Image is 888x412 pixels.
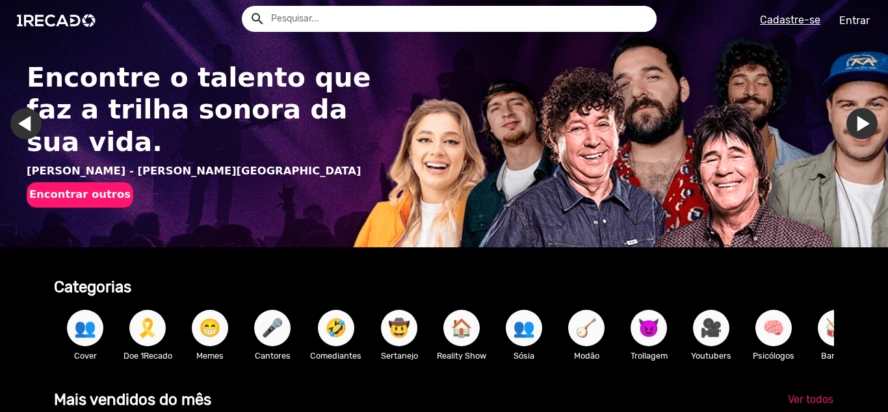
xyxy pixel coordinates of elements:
button: 🪕 [568,310,605,346]
span: 👥 [513,310,535,346]
a: Ir para o último slide [10,108,42,139]
span: 🥁 [825,310,847,346]
span: 🎗️ [137,310,159,346]
mat-icon: Example home icon [250,11,265,27]
b: Categorias [54,278,131,296]
p: Modão [562,350,611,362]
button: 👥 [67,310,103,346]
span: 😈 [638,310,660,346]
button: 🤣 [318,310,354,346]
span: 👥 [74,310,96,346]
button: 🎤 [254,310,291,346]
p: Youtubers [686,350,736,362]
button: 🤠 [381,310,417,346]
button: 🧠 [755,310,792,346]
button: Example home icon [245,7,268,29]
span: 🎥 [700,310,722,346]
span: 🏠 [451,310,473,346]
span: 🪕 [575,310,597,346]
a: Entrar [831,9,878,32]
p: Sósia [499,350,549,362]
span: 🤠 [388,310,410,346]
button: 🥁 [818,310,854,346]
p: Memes [185,350,235,362]
button: 🏠 [443,310,480,346]
button: Encontrar outros [27,182,133,207]
button: 😁 [192,310,228,346]
input: Pesquisar... [261,6,657,32]
button: 👥 [506,310,542,346]
u: Cadastre-se [760,14,820,26]
span: Ver todos [788,393,833,405]
b: Mais vendidos do mês [54,391,211,409]
p: Reality Show [437,350,486,362]
p: Bandas [811,350,861,362]
p: Trollagem [624,350,673,362]
p: Comediantes [310,350,361,362]
span: 😁 [199,310,221,346]
p: Cantores [248,350,297,362]
span: 🎤 [261,310,283,346]
p: Sertanejo [374,350,424,362]
a: Ir para o próximo slide [846,108,878,139]
p: Cover [60,350,110,362]
p: [PERSON_NAME] - [PERSON_NAME][GEOGRAPHIC_DATA] [27,163,382,180]
button: 🎥 [693,310,729,346]
button: 🎗️ [129,310,166,346]
p: Psicólogos [749,350,798,362]
span: 🧠 [763,310,785,346]
button: 😈 [631,310,667,346]
p: Doe 1Recado [123,350,172,362]
h1: Encontre o talento que faz a trilha sonora da sua vida. [27,62,382,158]
span: 🤣 [325,310,347,346]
